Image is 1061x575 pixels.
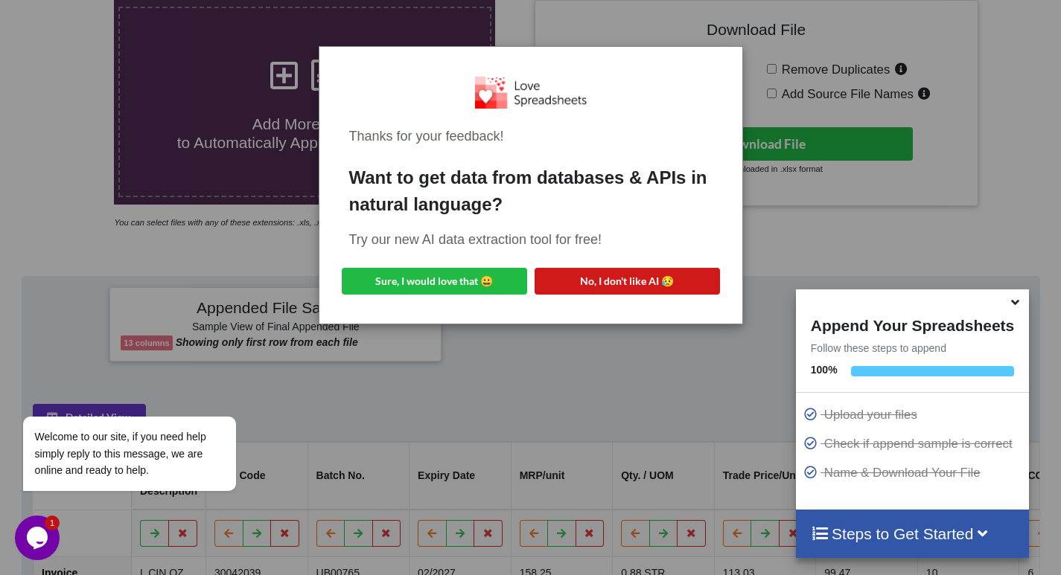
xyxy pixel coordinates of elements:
[349,126,713,147] div: Thanks for your feedback!
[796,312,1029,335] h4: Append Your Spreadsheets
[15,282,283,508] iframe: chat widget
[811,364,838,376] b: 100 %
[803,463,1025,482] p: Name & Download Your File
[15,515,63,560] iframe: chat widget
[475,77,587,109] img: Logo.png
[796,341,1029,356] p: Follow these steps to append
[342,268,527,295] button: Sure, I would love that 😀
[803,434,1025,453] p: Check if append sample is correct
[803,405,1025,424] p: Upload your files
[535,268,720,295] button: No, I don't like AI 😥
[811,524,1014,543] h4: Steps to Get Started
[349,164,713,218] div: Want to get data from databases & APIs in natural language?
[349,230,713,250] div: Try our new AI data extraction tool for free!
